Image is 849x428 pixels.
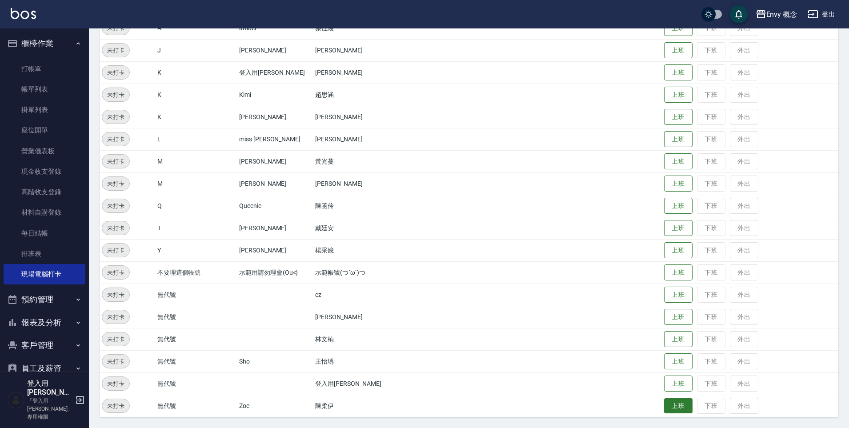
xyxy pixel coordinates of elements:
button: 上班 [664,198,693,214]
button: 上班 [664,376,693,392]
span: 未打卡 [102,246,129,255]
td: 林文楨 [313,328,433,350]
button: 上班 [664,398,693,414]
button: 客戶管理 [4,334,85,357]
td: 黃光蔓 [313,150,433,172]
div: Envy 概念 [766,9,797,20]
td: Y [155,239,237,261]
td: [PERSON_NAME] [237,106,313,128]
button: 上班 [664,287,693,303]
td: [PERSON_NAME] [313,128,433,150]
td: [PERSON_NAME] [237,172,313,195]
button: Envy 概念 [752,5,801,24]
a: 掛單列表 [4,100,85,120]
td: miss [PERSON_NAME] [237,128,313,150]
td: 楊采嬑 [313,239,433,261]
td: M [155,172,237,195]
span: 未打卡 [102,335,129,344]
button: 登出 [804,6,838,23]
td: [PERSON_NAME] [313,39,433,61]
span: 未打卡 [102,46,129,55]
span: 未打卡 [102,312,129,322]
td: Sho [237,350,313,372]
button: 上班 [664,331,693,348]
td: T [155,217,237,239]
td: 無代號 [155,350,237,372]
button: 上班 [664,109,693,125]
span: 未打卡 [102,224,129,233]
a: 座位開單 [4,120,85,140]
a: 現金收支登錄 [4,161,85,182]
span: 未打卡 [102,90,129,100]
td: K [155,61,237,84]
button: 上班 [664,42,693,59]
button: 上班 [664,87,693,103]
td: 無代號 [155,395,237,417]
td: 無代號 [155,284,237,306]
span: 未打卡 [102,201,129,211]
td: 趙思涵 [313,84,433,106]
td: 無代號 [155,328,237,350]
button: 預約管理 [4,288,85,311]
h5: 登入用[PERSON_NAME] [27,379,72,397]
a: 材料自購登錄 [4,202,85,223]
span: 未打卡 [102,179,129,188]
td: M [155,150,237,172]
td: [PERSON_NAME] [237,39,313,61]
td: 示範用請勿理會(Ou<) [237,261,313,284]
td: [PERSON_NAME] [237,150,313,172]
td: Zoe [237,395,313,417]
td: Q [155,195,237,217]
span: 未打卡 [102,135,129,144]
td: 陳柔伊 [313,395,433,417]
td: [PERSON_NAME] [313,172,433,195]
span: 未打卡 [102,112,129,122]
button: 上班 [664,309,693,325]
td: 戴廷安 [313,217,433,239]
span: 未打卡 [102,357,129,366]
td: 無代號 [155,306,237,328]
span: 未打卡 [102,268,129,277]
button: 上班 [664,131,693,148]
td: 登入用[PERSON_NAME] [313,372,433,395]
td: cz [313,284,433,306]
a: 現場電腦打卡 [4,264,85,284]
button: 上班 [664,242,693,259]
img: Person [7,391,25,409]
td: [PERSON_NAME] [313,106,433,128]
button: 櫃檯作業 [4,32,85,55]
td: [PERSON_NAME] [313,61,433,84]
span: 未打卡 [102,68,129,77]
td: 王怡琇 [313,350,433,372]
td: 不要理這個帳號 [155,261,237,284]
button: 上班 [664,64,693,81]
a: 打帳單 [4,59,85,79]
button: 上班 [664,153,693,170]
button: 上班 [664,220,693,236]
button: 上班 [664,353,693,370]
button: save [730,5,748,23]
a: 營業儀表板 [4,141,85,161]
a: 高階收支登錄 [4,182,85,202]
td: 示範帳號(つ´ω`)つ [313,261,433,284]
td: 無代號 [155,372,237,395]
img: Logo [11,8,36,19]
button: 上班 [664,264,693,281]
td: 陳函伶 [313,195,433,217]
span: 未打卡 [102,379,129,388]
td: [PERSON_NAME] [237,217,313,239]
td: [PERSON_NAME] [237,239,313,261]
a: 排班表 [4,244,85,264]
span: 未打卡 [102,401,129,411]
td: 登入用[PERSON_NAME] [237,61,313,84]
button: 員工及薪資 [4,357,85,380]
button: 報表及分析 [4,311,85,334]
td: L [155,128,237,150]
td: [PERSON_NAME] [313,306,433,328]
button: 上班 [664,176,693,192]
a: 每日結帳 [4,223,85,244]
td: J [155,39,237,61]
td: Kimi [237,84,313,106]
td: K [155,84,237,106]
td: Queenie [237,195,313,217]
